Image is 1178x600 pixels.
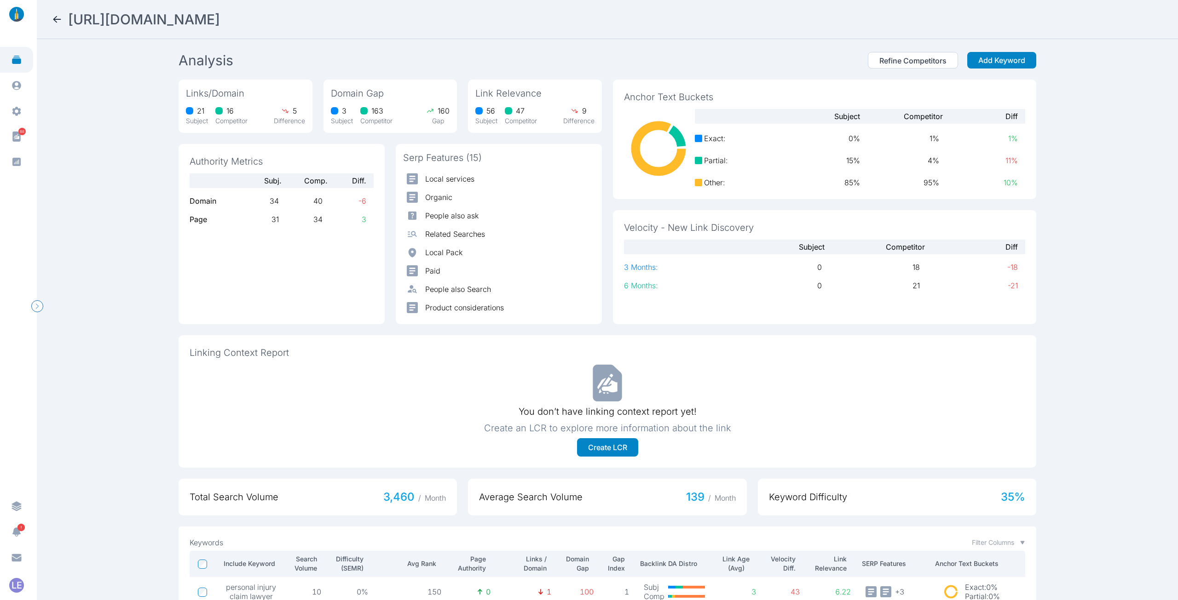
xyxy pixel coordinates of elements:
span: 5 [293,105,297,116]
span: Other : [704,177,725,188]
span: 10 % [939,177,1018,188]
p: Page Authority [452,554,486,573]
span: 11 % [939,155,1018,166]
span: Diff [925,241,1025,252]
p: 10 [294,587,321,596]
span: Filter Columns [972,538,1014,547]
p: Paid [425,265,440,276]
span: Links/Domain [186,87,305,100]
span: Diff [943,111,1026,122]
p: Subject [331,116,353,126]
span: 56 [486,105,495,116]
span: -18 [920,262,1018,273]
p: Domain Gap [562,554,589,573]
span: Anchor Text Buckets [624,91,1025,103]
span: 16 [226,105,234,116]
span: Subj. [236,175,282,186]
p: Search Volume [291,554,317,573]
span: 9 [582,105,587,116]
p: Backlink DA Distro [640,559,713,568]
p: 1 [608,587,629,596]
p: Difference [274,116,305,126]
span: Average Search Volume [479,491,583,503]
p: Local Pack [425,247,462,258]
p: 6 Months: [624,280,724,291]
p: Keywords [190,538,223,547]
span: Month [425,493,446,503]
span: 31 [235,214,279,225]
p: Gap [432,116,444,126]
p: 0 [486,587,491,596]
button: Add Keyword [967,52,1036,69]
span: 21 [197,105,204,116]
p: Subj [644,583,664,592]
span: 4 % [860,155,939,166]
p: Page [190,214,235,225]
p: Competitor [360,116,393,126]
span: 34 [235,195,279,206]
span: 0 % [781,133,860,144]
button: Refine Competitors [868,52,958,69]
span: 85 % [781,177,860,188]
p: 3 [724,587,756,596]
p: Exact : 0% [965,583,1000,592]
p: Gap Index [605,554,625,573]
span: 88 [18,128,26,135]
span: Exact : [704,133,726,144]
p: Link Relevance [811,554,847,573]
span: 0 [724,280,822,291]
h2: Analysis [179,52,233,69]
span: Competitor [860,111,943,122]
p: Avg Rank [379,559,437,568]
h2: https://justicecounts.com/wilmington-personal-injury-lawyer/ [68,11,220,28]
span: Partial : [704,155,728,166]
p: People also Search [425,284,491,295]
p: 43 [771,587,800,596]
p: 150 [383,587,441,596]
span: Subject [778,111,860,122]
p: You don’t have linking context report yet! [519,405,697,418]
span: Link Relevance [475,87,595,100]
p: Product considerations [425,302,504,313]
p: 1 [547,587,551,596]
p: Competitor [505,116,537,126]
p: Subject [186,116,208,126]
span: 34 [279,214,323,225]
p: Domain [190,195,235,206]
span: Diff. [328,175,374,186]
span: Linking Context Report [190,346,1025,359]
span: Domain Gap [331,87,450,100]
p: People also ask [425,210,479,221]
span: Competitor [825,241,925,252]
p: Create an LCR to explore more information about the link [484,422,731,434]
p: 0% [336,587,368,596]
span: 3 [342,105,346,116]
span: 47 [516,105,525,116]
span: Keyword Difficulty [769,491,847,503]
span: Subject [724,241,825,252]
p: Local services [425,173,474,184]
span: 15 % [781,155,860,166]
span: -21 [920,280,1018,291]
span: 160 [438,105,450,116]
span: / [708,493,711,503]
span: 35 % [1001,490,1025,504]
button: Create LCR [577,438,638,457]
img: linklaunch_small.2ae18699.png [6,7,28,22]
p: 6.22 [814,587,851,596]
span: Total Search Volume [190,491,278,503]
span: + 3 [895,586,904,596]
span: Serp Features (15) [403,151,595,164]
span: Comp. [282,175,328,186]
span: 163 [371,105,383,116]
button: Filter Columns [972,538,1025,547]
span: 18 [822,262,920,273]
p: Competitor [215,116,248,126]
span: Velocity - New Link Discovery [624,221,1025,234]
span: 0 [724,262,822,273]
p: Difference [563,116,595,126]
p: Velocity Diff. [767,554,796,573]
p: Include Keyword [219,559,275,568]
span: Month [715,493,736,503]
p: Anchor Text Buckets [935,559,1022,568]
